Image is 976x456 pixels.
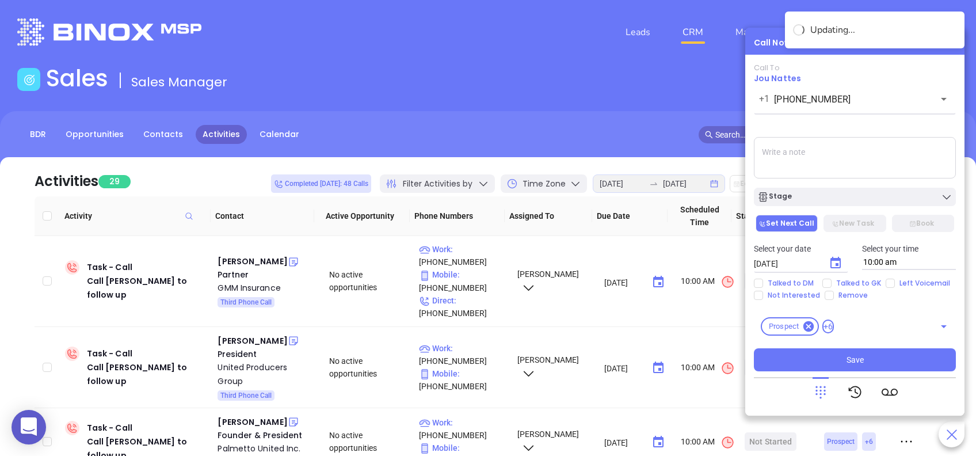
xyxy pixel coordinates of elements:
th: Phone Numbers [410,196,505,236]
span: search [705,131,713,139]
div: Activities [35,171,98,192]
th: Status [731,196,803,236]
div: Updating... [810,23,956,37]
p: [PHONE_NUMBER] [419,243,506,268]
span: Talked to DM [763,279,818,288]
span: Mobile : [419,369,460,378]
th: Due Date [592,196,668,236]
span: [PERSON_NAME] [516,430,579,451]
a: Contacts [136,125,190,144]
th: Scheduled Time [668,196,731,236]
span: Direct : [419,296,456,305]
span: Completed [DATE]: 48 Calls [274,177,368,190]
button: Edit Due Date [730,175,794,192]
p: +1 [759,92,769,106]
button: Choose date, selected date is Aug 28, 2025 [824,252,847,275]
p: Select your date [754,242,848,255]
div: No active opportunities [329,429,410,454]
span: Prospect [762,321,806,332]
div: Partner [218,268,313,281]
span: Left Voicemail [895,279,955,288]
div: Call Now [754,37,791,49]
span: Time Zone [523,178,566,190]
span: Third Phone Call [220,296,272,309]
a: United Producers Group [218,360,313,388]
span: Remove [834,291,872,300]
div: No active opportunities [329,268,410,294]
button: Save [754,348,956,371]
th: Active Opportunity [314,196,410,236]
input: MM/DD/YYYY [604,437,643,449]
a: Calendar [253,125,306,144]
span: Third Phone Call [220,389,272,402]
span: 10:00 AM [681,275,735,289]
div: [PERSON_NAME] [218,415,287,429]
a: CRM [678,21,708,44]
span: Work : [419,344,453,353]
input: MM/DD/YYYY [754,258,819,269]
h1: Sales [46,64,108,92]
span: Save [847,354,864,366]
span: 10:00 AM [681,361,735,375]
div: Founder & President [218,429,313,442]
div: Not Started [749,432,792,451]
p: Select your time [862,242,956,255]
input: MM/DD/YYYY [604,277,643,288]
input: Start date [600,177,645,190]
div: Task - Call [87,260,209,302]
span: Prospect [827,435,855,448]
span: Talked to GK [832,279,886,288]
p: [PHONE_NUMBER] [419,416,506,442]
button: New Task [823,215,886,232]
button: Book [892,215,954,232]
a: GMM Insurance [218,281,313,295]
span: [PERSON_NAME] [516,355,579,377]
a: Jou Nattes [754,73,801,84]
div: [PERSON_NAME] [218,254,287,268]
a: Activities [196,125,247,144]
div: Stage [757,191,792,203]
span: Work : [419,245,453,254]
p: [PHONE_NUMBER] [419,367,506,393]
input: End date [663,177,708,190]
span: Mobile : [419,443,460,453]
span: Call To [754,62,780,73]
button: Open [936,318,952,335]
span: 29 [98,175,131,188]
input: MM/DD/YYYY [604,363,643,374]
span: + 6 [865,435,873,448]
th: Contact [211,196,314,236]
div: Call [PERSON_NAME] to follow up [87,274,209,302]
input: Search… [715,128,922,141]
div: Prospect [761,317,819,336]
span: Sales Manager [131,73,227,91]
a: Leads [621,21,655,44]
a: Palmetto United Inc. [218,442,313,455]
p: [PHONE_NUMBER] [419,342,506,367]
div: [PERSON_NAME] [218,334,287,348]
p: [PHONE_NUMBER] [419,294,506,320]
span: +6 [822,320,834,333]
span: Work : [419,418,453,427]
p: [PHONE_NUMBER] [419,268,506,294]
div: No active opportunities [329,355,410,380]
button: Set Next Call [756,215,818,232]
input: Enter phone number or name [774,93,918,106]
span: to [649,179,658,188]
span: Mobile : [419,270,460,279]
span: Not Interested [763,291,825,300]
span: Activity [64,210,206,222]
button: Choose date, selected date is Aug 27, 2025 [647,356,670,379]
span: swap-right [649,179,658,188]
button: Choose date, selected date is Aug 27, 2025 [647,271,670,294]
img: logo [17,18,201,45]
a: BDR [23,125,53,144]
span: [PERSON_NAME] [516,269,579,291]
button: Stage [754,188,956,206]
span: 10:00 AM [681,435,735,450]
button: Open [936,91,952,107]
